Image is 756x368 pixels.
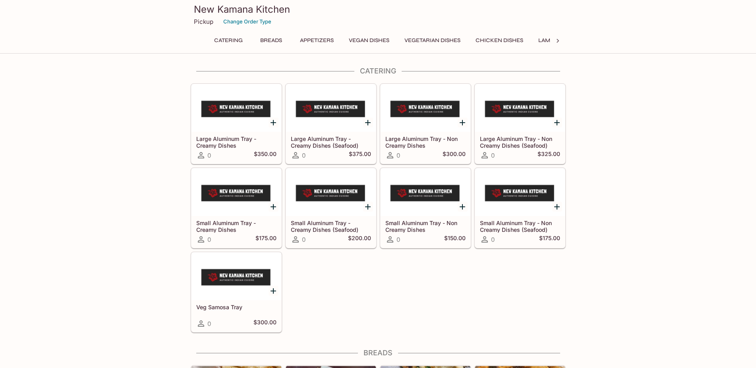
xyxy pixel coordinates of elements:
[302,236,305,243] span: 0
[552,118,562,127] button: Add Large Aluminum Tray - Non Creamy Dishes (Seafood)
[552,202,562,212] button: Add Small Aluminum Tray - Non Creamy Dishes (Seafood)
[344,35,394,46] button: Vegan Dishes
[196,135,276,148] h5: Large Aluminum Tray - Creamy Dishes
[194,18,213,25] p: Pickup
[207,152,211,159] span: 0
[349,150,371,160] h5: $375.00
[194,3,563,15] h3: New Kamana Kitchen
[296,35,338,46] button: Appetizers
[210,35,247,46] button: Catering
[443,150,466,160] h5: $300.00
[269,286,278,296] button: Add Veg Samosa Tray
[363,202,373,212] button: Add Small Aluminum Tray - Creamy Dishes (Seafood)
[269,202,278,212] button: Add Small Aluminum Tray - Creamy Dishes
[458,202,468,212] button: Add Small Aluminum Tray - Non Creamy Dishes
[385,220,466,233] h5: Small Aluminum Tray - Non Creamy Dishes
[381,168,470,216] div: Small Aluminum Tray - Non Creamy Dishes
[480,220,560,233] h5: Small Aluminum Tray - Non Creamy Dishes (Seafood)
[381,84,470,132] div: Large Aluminum Tray - Non Creamy Dishes
[385,135,466,148] h5: Large Aluminum Tray - Non Creamy Dishes
[191,252,282,332] a: Veg Samosa Tray0$300.00
[191,84,281,132] div: Large Aluminum Tray - Creamy Dishes
[191,349,566,357] h4: Breads
[380,168,471,248] a: Small Aluminum Tray - Non Creamy Dishes0$150.00
[475,168,565,248] a: Small Aluminum Tray - Non Creamy Dishes (Seafood)0$175.00
[475,84,565,132] div: Large Aluminum Tray - Non Creamy Dishes (Seafood)
[196,304,276,310] h5: Veg Samosa Tray
[539,235,560,244] h5: $175.00
[286,84,376,164] a: Large Aluminum Tray - Creamy Dishes (Seafood)0$375.00
[220,15,275,28] button: Change Order Type
[286,168,376,248] a: Small Aluminum Tray - Creamy Dishes (Seafood)0$200.00
[191,84,282,164] a: Large Aluminum Tray - Creamy Dishes0$350.00
[458,118,468,127] button: Add Large Aluminum Tray - Non Creamy Dishes
[291,135,371,148] h5: Large Aluminum Tray - Creamy Dishes (Seafood)
[254,150,276,160] h5: $350.00
[286,168,376,216] div: Small Aluminum Tray - Creamy Dishes (Seafood)
[380,84,471,164] a: Large Aluminum Tray - Non Creamy Dishes0$300.00
[475,168,565,216] div: Small Aluminum Tray - Non Creamy Dishes (Seafood)
[538,150,560,160] h5: $325.00
[396,236,400,243] span: 0
[255,235,276,244] h5: $175.00
[302,152,305,159] span: 0
[191,252,281,300] div: Veg Samosa Tray
[491,152,495,159] span: 0
[191,168,281,216] div: Small Aluminum Tray - Creamy Dishes
[253,319,276,328] h5: $300.00
[191,67,566,75] h4: Catering
[348,235,371,244] h5: $200.00
[207,320,211,328] span: 0
[207,236,211,243] span: 0
[400,35,465,46] button: Vegetarian Dishes
[480,135,560,148] h5: Large Aluminum Tray - Non Creamy Dishes (Seafood)
[491,236,495,243] span: 0
[286,84,376,132] div: Large Aluminum Tray - Creamy Dishes (Seafood)
[196,220,276,233] h5: Small Aluminum Tray - Creamy Dishes
[444,235,466,244] h5: $150.00
[396,152,400,159] span: 0
[363,118,373,127] button: Add Large Aluminum Tray - Creamy Dishes (Seafood)
[291,220,371,233] h5: Small Aluminum Tray - Creamy Dishes (Seafood)
[253,35,289,46] button: Breads
[471,35,528,46] button: Chicken Dishes
[475,84,565,164] a: Large Aluminum Tray - Non Creamy Dishes (Seafood)0$325.00
[269,118,278,127] button: Add Large Aluminum Tray - Creamy Dishes
[191,168,282,248] a: Small Aluminum Tray - Creamy Dishes0$175.00
[534,35,579,46] button: Lamb Dishes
